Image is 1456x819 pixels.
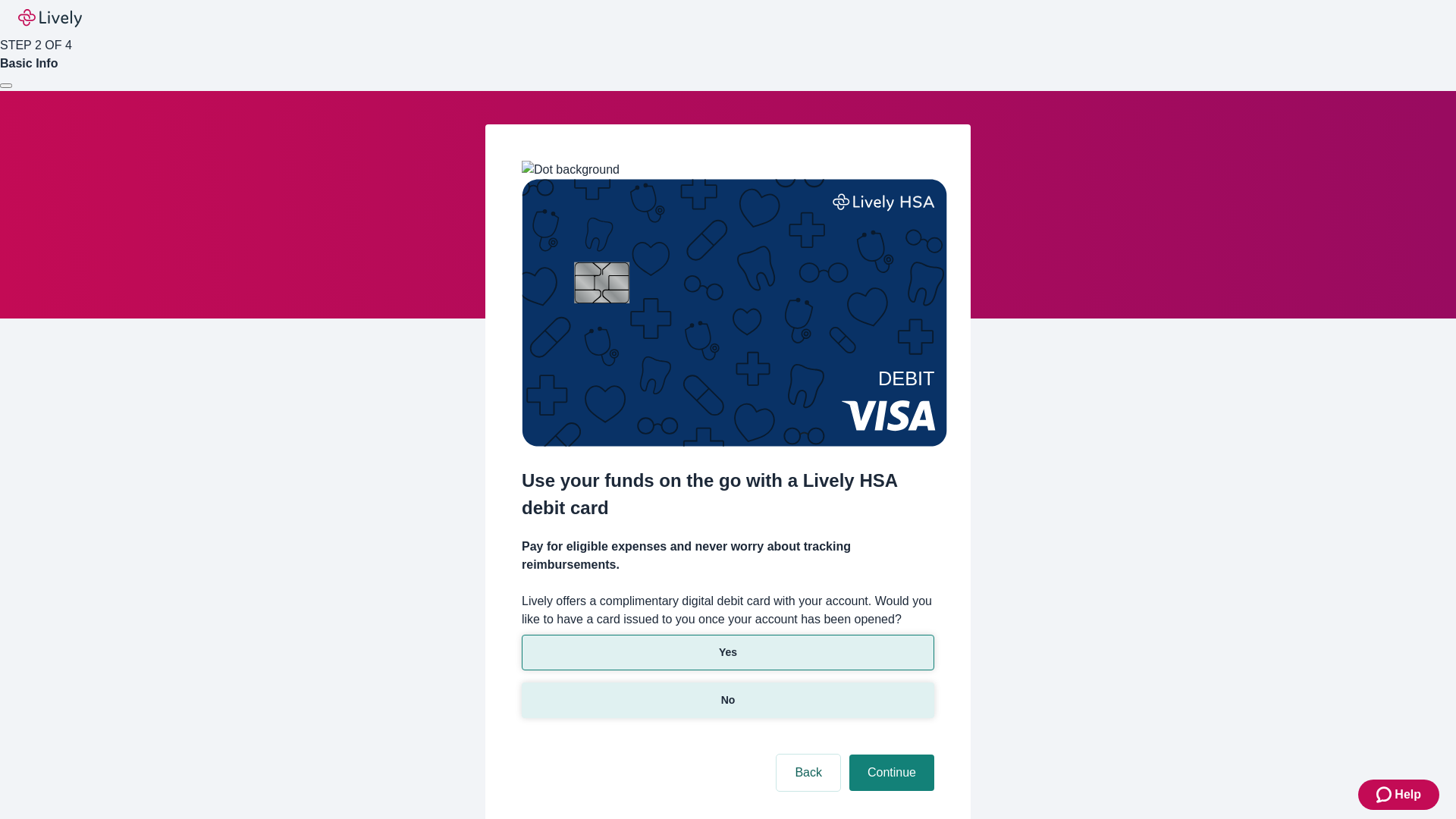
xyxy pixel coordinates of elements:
[1358,780,1439,810] button: Zendesk support iconHelp
[522,467,934,522] h2: Use your funds on the go with a Lively HSA debit card
[522,538,934,574] h4: Pay for eligible expenses and never worry about tracking reimbursements.
[18,9,82,27] img: Lively
[522,592,934,629] label: Lively offers a complimentary digital debit card with your account. Would you like to have a card...
[1376,786,1395,804] svg: Zendesk support icon
[1395,786,1421,804] span: Help
[522,179,947,447] img: Debit card
[719,645,737,661] p: Yes
[777,755,840,791] button: Back
[849,755,934,791] button: Continue
[522,682,934,718] button: No
[721,692,736,708] p: No
[522,635,934,670] button: Yes
[522,161,620,179] img: Dot background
